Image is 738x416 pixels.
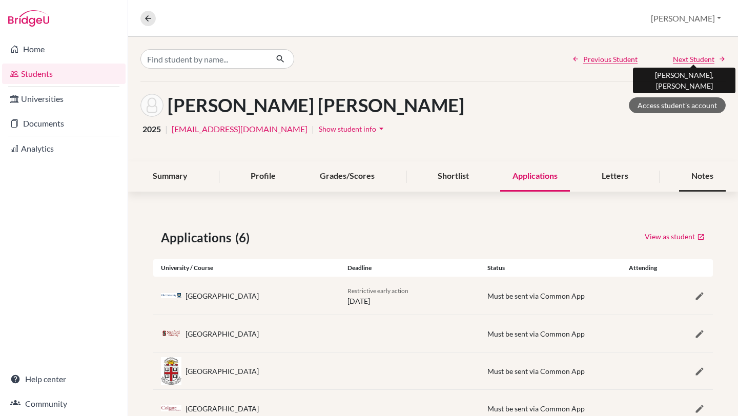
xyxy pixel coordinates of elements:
div: Letters [589,161,641,192]
span: Show student info [319,124,376,133]
a: Home [2,39,126,59]
img: us_brow_05u3rpeo.jpeg [161,357,181,385]
span: Next Student [673,54,714,65]
i: arrow_drop_down [376,123,386,134]
div: Grades/Scores [307,161,387,192]
a: Help center [2,369,126,389]
a: Analytics [2,138,126,159]
div: Notes [679,161,726,192]
a: Community [2,393,126,414]
div: [GEOGRAPHIC_DATA] [186,366,259,377]
a: Access student's account [629,97,726,113]
img: Bridge-U [8,10,49,27]
a: Universities [2,89,126,109]
img: us_sta_ct1zminj.png [161,329,181,338]
div: Applications [500,161,570,192]
span: Previous Student [583,54,638,65]
span: Applications [161,228,235,247]
span: Must be sent via Common App [487,329,585,338]
button: [PERSON_NAME] [646,9,726,28]
a: Next Student [673,54,726,65]
div: Deadline [340,263,480,273]
span: 2025 [142,123,161,135]
input: Find student by name... [140,49,268,69]
img: MARIA RENEE CARDOZO GUTIERREZ's avatar [140,94,163,117]
h1: [PERSON_NAME] [PERSON_NAME] [168,94,464,116]
a: Documents [2,113,126,134]
button: Show student infoarrow_drop_down [318,121,387,137]
img: us_yal_q1005f1x.png [161,293,181,298]
div: [GEOGRAPHIC_DATA] [186,290,259,301]
a: Previous Student [572,54,638,65]
div: University / Course [153,263,340,273]
a: Students [2,64,126,84]
span: Must be sent via Common App [487,367,585,376]
span: Must be sent via Common App [487,404,585,413]
div: Profile [238,161,288,192]
img: us_cog_s9snud8f.jpeg [161,405,181,412]
span: Restrictive early action [347,287,408,295]
span: | [165,123,168,135]
a: [EMAIL_ADDRESS][DOMAIN_NAME] [172,123,307,135]
div: Shortlist [425,161,481,192]
a: View as student [644,228,705,244]
div: Attending [620,263,666,273]
span: | [312,123,314,135]
div: Status [480,263,620,273]
div: [DATE] [340,285,480,306]
div: [GEOGRAPHIC_DATA] [186,328,259,339]
span: Must be sent via Common App [487,292,585,300]
span: (6) [235,228,254,247]
div: [GEOGRAPHIC_DATA] [186,403,259,414]
div: [PERSON_NAME], [PERSON_NAME] [633,68,735,93]
div: Summary [140,161,200,192]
